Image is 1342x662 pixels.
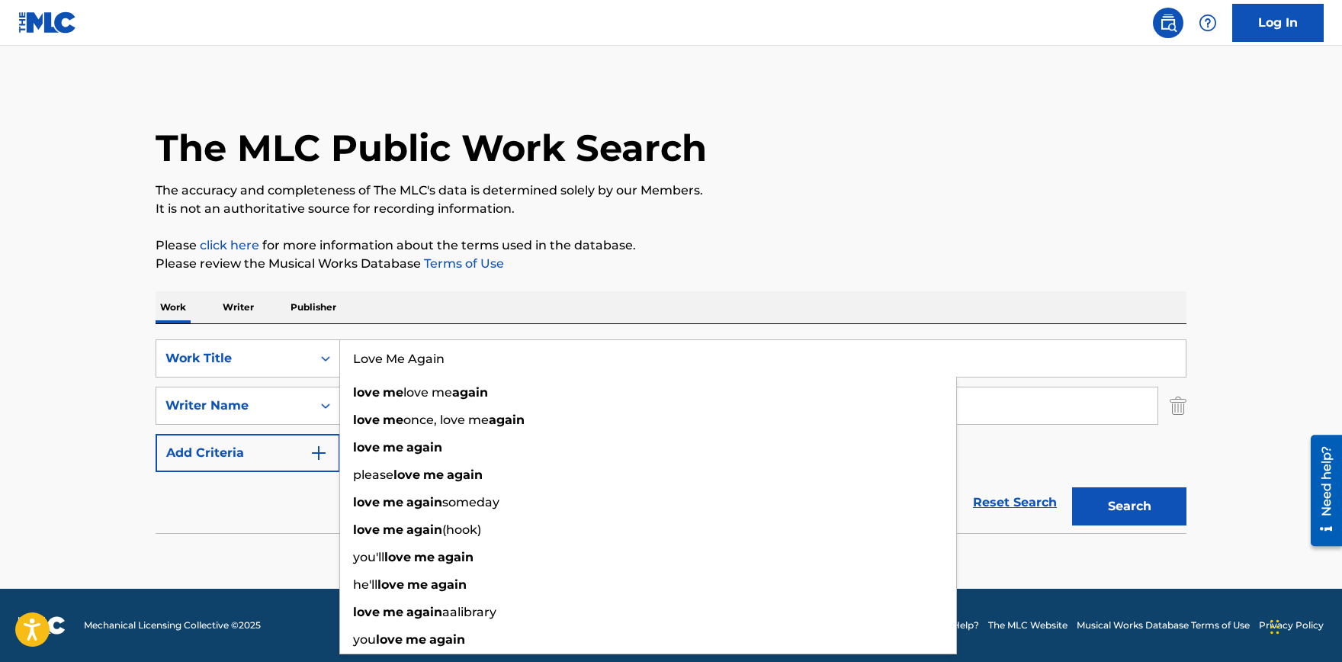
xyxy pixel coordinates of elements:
[431,577,467,592] strong: again
[156,339,1186,533] form: Search Form
[1153,8,1183,38] a: Public Search
[18,616,66,635] img: logo
[353,413,380,427] strong: love
[156,255,1186,273] p: Please review the Musical Works Database
[414,550,435,564] strong: me
[200,238,259,252] a: click here
[383,413,403,427] strong: me
[1077,619,1250,632] a: Musical Works Database Terms of Use
[1170,387,1186,425] img: Delete Criterion
[156,236,1186,255] p: Please for more information about the terms used in the database.
[165,349,303,368] div: Work Title
[353,385,380,400] strong: love
[218,291,258,323] p: Writer
[406,440,442,455] strong: again
[384,550,411,564] strong: love
[1193,8,1223,38] div: Help
[165,397,303,415] div: Writer Name
[452,385,488,400] strong: again
[1299,428,1342,554] iframe: Resource Center
[353,605,380,619] strong: love
[286,291,341,323] p: Publisher
[429,632,465,647] strong: again
[1266,589,1342,662] iframe: Chat Widget
[18,11,77,34] img: MLC Logo
[489,413,525,427] strong: again
[353,577,377,592] span: he'll
[353,632,376,647] span: you
[442,495,499,509] span: someday
[1232,4,1324,42] a: Log In
[156,434,340,472] button: Add Criteria
[156,125,707,171] h1: The MLC Public Work Search
[383,385,403,400] strong: me
[423,468,444,482] strong: me
[403,385,452,400] span: love me
[406,632,426,647] strong: me
[438,550,474,564] strong: again
[353,522,380,537] strong: love
[407,577,428,592] strong: me
[353,550,384,564] span: you'll
[965,486,1064,519] a: Reset Search
[442,605,496,619] span: aalibrary
[156,291,191,323] p: Work
[383,522,403,537] strong: me
[1270,604,1279,650] div: Drag
[406,522,442,537] strong: again
[421,256,504,271] a: Terms of Use
[156,200,1186,218] p: It is not an authoritative source for recording information.
[393,468,420,482] strong: love
[442,522,481,537] span: (hook)
[353,495,380,509] strong: love
[310,444,328,462] img: 9d2ae6d4665cec9f34b9.svg
[1159,14,1177,32] img: search
[377,577,404,592] strong: love
[383,495,403,509] strong: me
[84,619,261,632] span: Mechanical Licensing Collective © 2025
[1072,487,1186,525] button: Search
[156,182,1186,200] p: The accuracy and completeness of The MLC's data is determined solely by our Members.
[383,440,403,455] strong: me
[1259,619,1324,632] a: Privacy Policy
[406,495,442,509] strong: again
[406,605,442,619] strong: again
[376,632,403,647] strong: love
[353,468,393,482] span: please
[988,619,1067,632] a: The MLC Website
[383,605,403,619] strong: me
[403,413,489,427] span: once, love me
[1199,14,1217,32] img: help
[447,468,483,482] strong: again
[353,440,380,455] strong: love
